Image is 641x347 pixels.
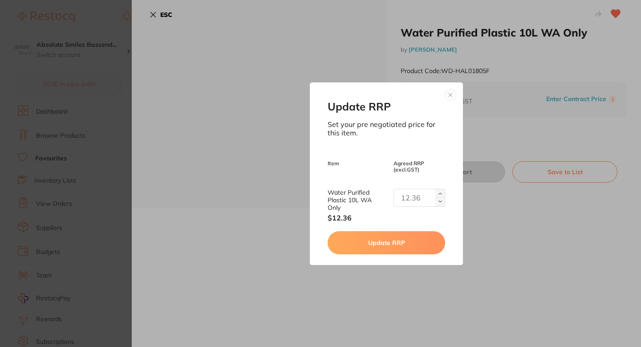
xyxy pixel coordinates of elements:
p: Item [328,160,386,167]
h1: Update RRP [328,100,445,113]
button: Update RRP [328,231,445,254]
p: Agreed RRP (excl. GST ) [394,160,445,173]
label: Water Purified Plastic 10L WA Only [328,189,386,212]
img: upArrow.svg [438,200,442,204]
img: upArrow.svg [438,192,442,196]
p: Set your pre negotiated price for this item. [328,120,445,137]
input: 12.36 [394,189,445,207]
span: $12.36 [328,213,386,222]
